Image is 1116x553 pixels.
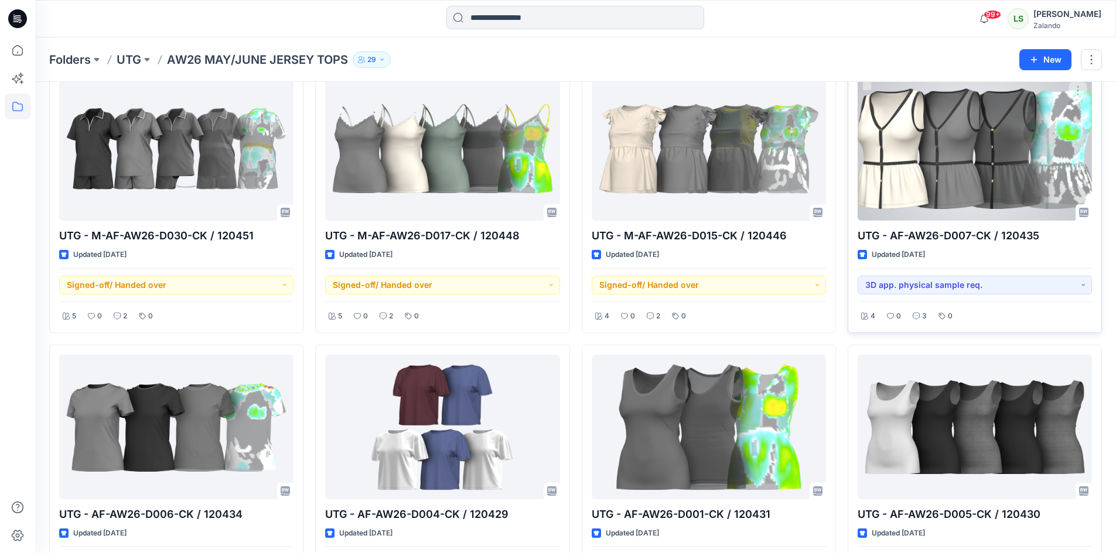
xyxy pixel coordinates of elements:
[605,310,609,322] p: 4
[872,527,925,540] p: Updated [DATE]
[363,310,368,322] p: 0
[592,506,826,523] p: UTG - AF-AW26-D001-CK / 120431
[97,310,102,322] p: 0
[339,527,393,540] p: Updated [DATE]
[325,77,559,221] a: UTG - M-AF-AW26-D017-CK / 120448
[59,228,293,244] p: UTG - M-AF-AW26-D030-CK / 120451
[1008,8,1029,29] div: LS
[325,355,559,499] a: UTG - AF-AW26-D004-CK / 120429
[858,228,1092,244] p: UTG - AF-AW26-D007-CK / 120435
[73,249,127,261] p: Updated [DATE]
[123,310,127,322] p: 2
[59,77,293,221] a: UTG - M-AF-AW26-D030-CK / 120451
[592,355,826,499] a: UTG - AF-AW26-D001-CK / 120431
[681,310,686,322] p: 0
[592,77,826,221] a: UTG - M-AF-AW26-D015-CK / 120446
[606,527,659,540] p: Updated [DATE]
[656,310,660,322] p: 2
[49,51,91,68] a: Folders
[59,355,293,499] a: UTG - AF-AW26-D006-CK / 120434
[1033,21,1101,30] div: Zalando
[606,249,659,261] p: Updated [DATE]
[338,310,342,322] p: 5
[592,228,826,244] p: UTG - M-AF-AW26-D015-CK / 120446
[325,506,559,523] p: UTG - AF-AW26-D004-CK / 120429
[367,53,376,66] p: 29
[339,249,393,261] p: Updated [DATE]
[922,310,927,322] p: 3
[353,51,391,68] button: 29
[414,310,419,322] p: 0
[117,51,141,68] a: UTG
[325,228,559,244] p: UTG - M-AF-AW26-D017-CK / 120448
[72,310,76,322] p: 5
[896,310,901,322] p: 0
[984,10,1001,19] span: 99+
[858,77,1092,221] a: UTG - AF-AW26-D007-CK / 120435
[1019,49,1071,70] button: New
[858,506,1092,523] p: UTG - AF-AW26-D005-CK / 120430
[872,249,925,261] p: Updated [DATE]
[148,310,153,322] p: 0
[871,310,875,322] p: 4
[948,310,953,322] p: 0
[59,506,293,523] p: UTG - AF-AW26-D006-CK / 120434
[1033,7,1101,21] div: [PERSON_NAME]
[858,355,1092,499] a: UTG - AF-AW26-D005-CK / 120430
[389,310,393,322] p: 2
[73,527,127,540] p: Updated [DATE]
[630,310,635,322] p: 0
[167,51,348,68] p: AW26 MAY/JUNE JERSEY TOPS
